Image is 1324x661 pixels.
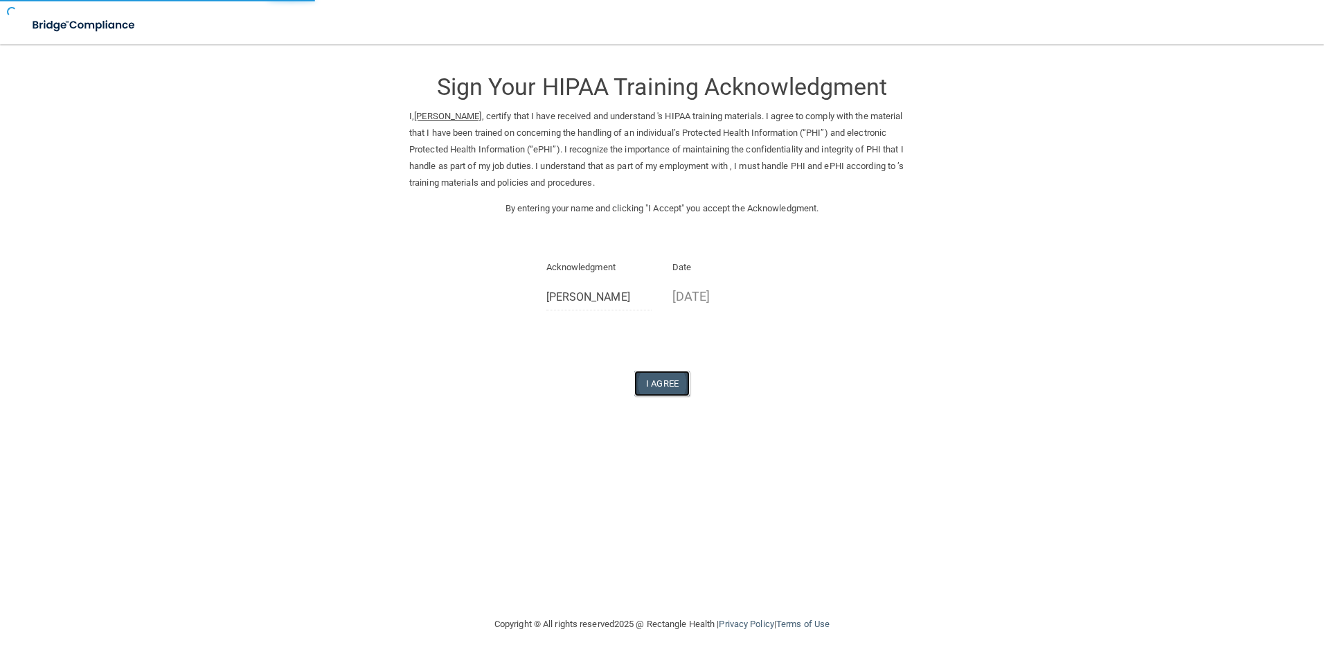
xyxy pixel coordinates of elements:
p: Acknowledgment [546,259,652,276]
ins: [PERSON_NAME] [414,111,481,121]
img: bridge_compliance_login_screen.278c3ca4.svg [21,11,148,39]
p: [DATE] [672,285,778,308]
p: Date [672,259,778,276]
h3: Sign Your HIPAA Training Acknowledgment [409,74,915,100]
div: Copyright © All rights reserved 2025 @ Rectangle Health | | [409,602,915,646]
input: Full Name [546,285,652,310]
a: Terms of Use [776,619,830,629]
p: By entering your name and clicking "I Accept" you accept the Acknowledgment. [409,200,915,217]
p: I, , certify that I have received and understand 's HIPAA training materials. I agree to comply w... [409,108,915,191]
button: I Agree [634,371,690,396]
a: Privacy Policy [719,619,773,629]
